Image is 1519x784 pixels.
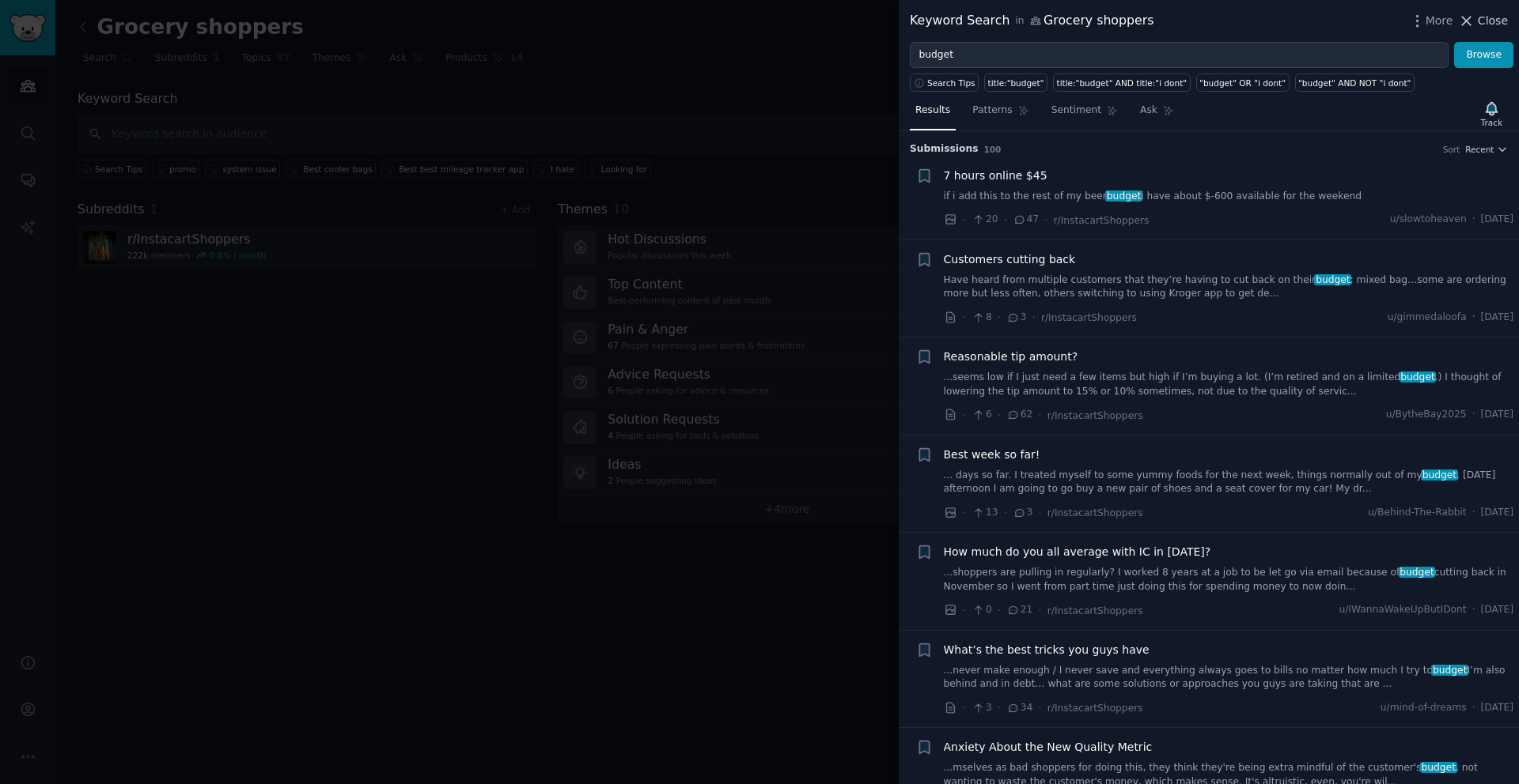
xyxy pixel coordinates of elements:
[1388,311,1467,325] span: u/gimmedaloofa
[1465,144,1508,155] button: Recent
[944,642,1150,658] a: What’s the best tricks you guys have
[1465,144,1494,155] span: Recent
[1038,407,1041,424] span: ·
[1038,504,1041,521] span: ·
[963,504,966,521] span: ·
[1420,762,1457,773] span: budget
[1478,13,1508,29] span: Close
[1339,603,1466,617] span: u/IWannaWakeUpButIDont
[1472,506,1475,520] span: ·
[1013,506,1032,520] span: 3
[972,213,998,227] span: 20
[1472,408,1475,422] span: ·
[1454,42,1513,69] button: Browse
[1472,311,1475,325] span: ·
[944,273,1514,301] a: Have heard from multiple customers that they’re having to cut back on theirbudget; mixed bag…some...
[998,699,1001,716] span: ·
[1475,97,1508,130] button: Track
[1472,603,1475,617] span: ·
[1038,699,1041,716] span: ·
[1386,408,1467,422] span: u/BytheBay2025
[1047,507,1143,518] span: r/InstacartShoppers
[944,371,1514,398] a: ...seems low if I just need a few items but high if I’m buying a lot. (I’m retired and on a limit...
[1006,311,1026,325] span: 3
[963,407,966,424] span: ·
[1390,213,1467,227] span: u/slowtoheaven
[998,602,1001,619] span: ·
[972,603,991,617] span: 0
[910,73,979,92] button: Search Tips
[1368,506,1467,520] span: u/Behind-The-Rabbit
[1044,212,1047,228] span: ·
[1004,212,1007,228] span: ·
[1140,104,1157,118] span: Ask
[1054,215,1150,226] span: r/InstacartShoppers
[1426,13,1453,29] span: More
[984,73,1047,92] a: title:"budget"
[1481,701,1513,715] span: [DATE]
[1046,98,1123,130] a: Sentiment
[944,168,1047,184] a: 7 hours online $45
[1032,309,1036,326] span: ·
[1481,213,1513,227] span: [DATE]
[1047,703,1143,714] span: r/InstacartShoppers
[1047,605,1143,616] span: r/InstacartShoppers
[944,739,1153,756] a: Anxiety About the New Quality Metric
[967,98,1034,130] a: Patterns
[984,145,1002,154] span: 100
[972,311,991,325] span: 8
[1006,408,1032,422] span: 62
[1399,567,1436,578] span: budget
[1047,410,1143,421] span: r/InstacartShoppers
[1443,144,1460,155] div: Sort
[1004,504,1007,521] span: ·
[963,602,966,619] span: ·
[1409,13,1453,29] button: More
[963,309,966,326] span: ·
[1481,506,1513,520] span: [DATE]
[915,104,950,118] span: Results
[988,77,1044,89] div: title:"budget"
[944,469,1514,496] a: ... days so far. I treated myself to some yummy foods for the next week, things normally out of m...
[1298,77,1411,89] div: "budget" AND NOT "i dont"
[998,407,1001,424] span: ·
[944,447,1040,463] a: Best week so far!
[1015,14,1024,28] span: in
[1105,190,1142,202] span: budget
[1481,117,1502,128] div: Track
[1051,104,1101,118] span: Sentiment
[944,251,1076,268] a: Customers cutting back
[1053,73,1191,92] a: title:"budget" AND title:"i dont"
[1421,469,1458,481] span: budget
[1314,274,1351,285] span: budget
[1381,701,1467,715] span: u/mind-of-dreams
[927,77,975,89] span: Search Tips
[1013,213,1039,227] span: 47
[944,544,1211,560] a: How much do you all average with IC in [DATE]?
[1431,665,1468,676] span: budget
[1041,312,1137,323] span: r/InstacartShoppers
[910,98,956,130] a: Results
[1400,371,1437,383] span: budget
[1472,701,1475,715] span: ·
[963,699,966,716] span: ·
[944,349,1078,365] a: Reasonable tip amount?
[944,566,1514,594] a: ...shoppers are pulling in regularly? I worked 8 years at a job to be let go via email because of...
[1295,73,1415,92] a: "budget" AND NOT "i dont"
[1481,603,1513,617] span: [DATE]
[972,408,991,422] span: 6
[1196,73,1290,92] a: "budget" OR "i dont"
[1481,408,1513,422] span: [DATE]
[944,190,1514,204] a: if i add this to the rest of my beerbudgeti have about $-600 available for the weekend
[1199,77,1286,89] div: "budget" OR "i dont"
[910,142,979,156] span: Submission s
[1481,311,1513,325] span: [DATE]
[1135,98,1180,130] a: Ask
[1458,13,1508,29] button: Close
